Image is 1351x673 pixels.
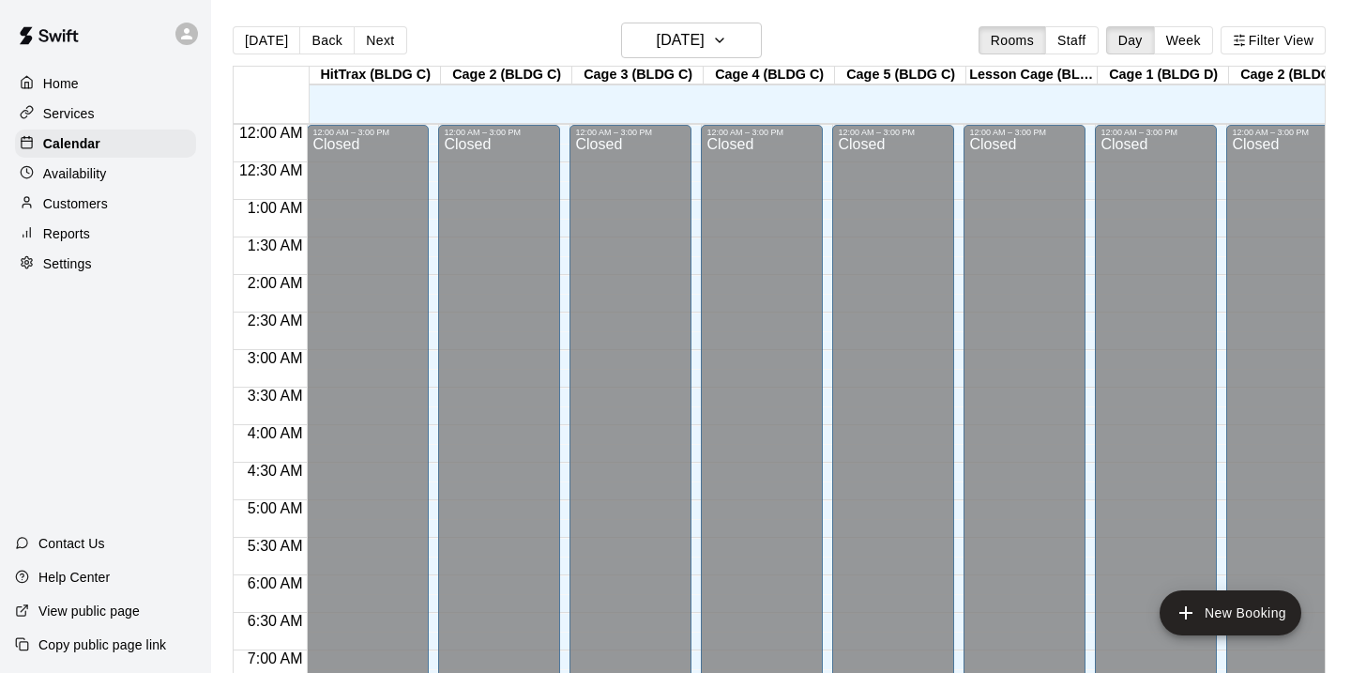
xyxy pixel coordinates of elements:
[1101,128,1211,137] div: 12:00 AM – 3:00 PM
[15,220,196,248] a: Reports
[441,67,572,84] div: Cage 2 (BLDG C)
[243,350,308,366] span: 3:00 AM
[312,128,423,137] div: 12:00 AM – 3:00 PM
[235,162,308,178] span: 12:30 AM
[15,190,196,218] a: Customers
[1098,67,1229,84] div: Cage 1 (BLDG D)
[835,67,966,84] div: Cage 5 (BLDG C)
[43,74,79,93] p: Home
[243,200,308,216] span: 1:00 AM
[243,613,308,629] span: 6:30 AM
[43,254,92,273] p: Settings
[243,425,308,441] span: 4:00 AM
[1160,590,1301,635] button: add
[621,23,762,58] button: [DATE]
[243,463,308,479] span: 4:30 AM
[243,575,308,591] span: 6:00 AM
[38,568,110,587] p: Help Center
[15,130,196,158] a: Calendar
[444,128,554,137] div: 12:00 AM – 3:00 PM
[299,26,355,54] button: Back
[979,26,1046,54] button: Rooms
[657,27,705,54] h6: [DATE]
[838,128,949,137] div: 12:00 AM – 3:00 PM
[38,534,105,553] p: Contact Us
[1045,26,1099,54] button: Staff
[243,237,308,253] span: 1:30 AM
[15,99,196,128] a: Services
[15,69,196,98] a: Home
[1221,26,1326,54] button: Filter View
[310,67,441,84] div: HitTrax (BLDG C)
[15,160,196,188] a: Availability
[243,650,308,666] span: 7:00 AM
[43,164,107,183] p: Availability
[235,125,308,141] span: 12:00 AM
[575,128,686,137] div: 12:00 AM – 3:00 PM
[1106,26,1155,54] button: Day
[43,194,108,213] p: Customers
[243,500,308,516] span: 5:00 AM
[572,67,704,84] div: Cage 3 (BLDG C)
[966,67,1098,84] div: Lesson Cage (BLDG C)
[243,313,308,329] span: 2:30 AM
[43,224,90,243] p: Reports
[704,67,835,84] div: Cage 4 (BLDG C)
[706,128,817,137] div: 12:00 AM – 3:00 PM
[15,250,196,278] a: Settings
[38,602,140,620] p: View public page
[1232,128,1343,137] div: 12:00 AM – 3:00 PM
[243,275,308,291] span: 2:00 AM
[43,134,100,153] p: Calendar
[969,128,1080,137] div: 12:00 AM – 3:00 PM
[233,26,300,54] button: [DATE]
[354,26,406,54] button: Next
[43,104,95,123] p: Services
[38,635,166,654] p: Copy public page link
[1154,26,1213,54] button: Week
[243,538,308,554] span: 5:30 AM
[243,388,308,404] span: 3:30 AM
